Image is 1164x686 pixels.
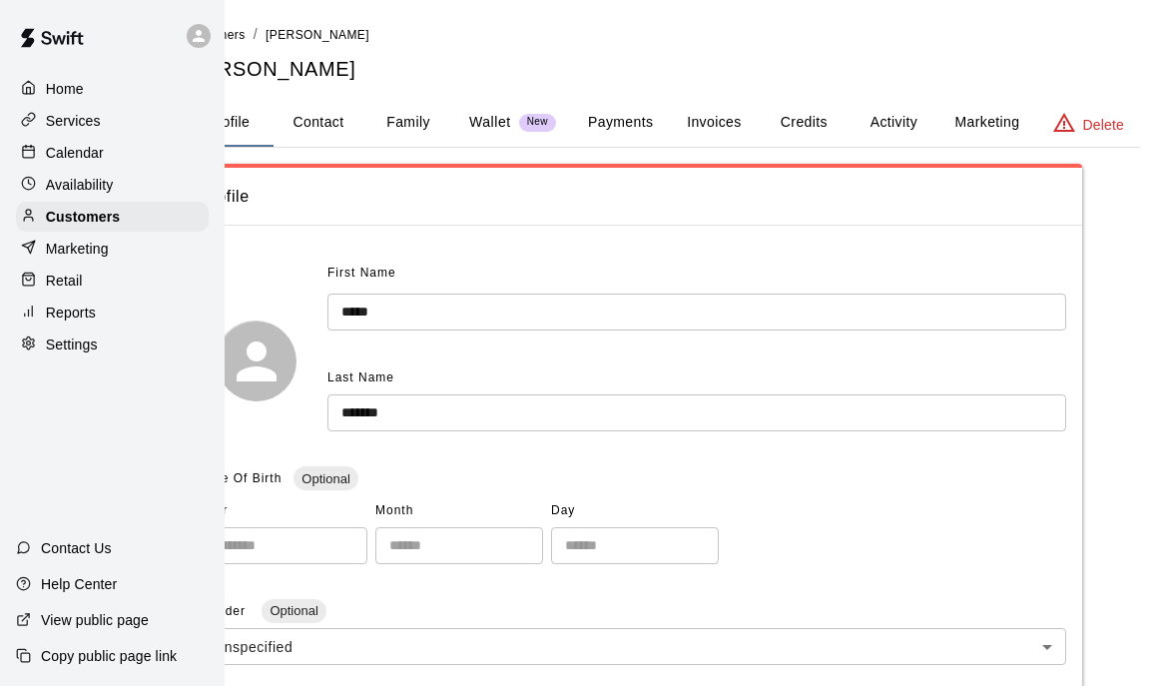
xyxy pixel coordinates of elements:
button: Activity [849,99,938,147]
a: Marketing [16,234,209,264]
span: New [519,116,556,129]
p: Services [46,111,101,131]
li: / [254,24,258,45]
p: Help Center [41,574,117,594]
span: First Name [327,258,396,290]
p: Reports [46,303,96,323]
p: Customers [46,207,120,227]
a: Reports [16,298,209,328]
nav: breadcrumb [184,24,1140,46]
a: Retail [16,266,209,296]
span: [PERSON_NAME] [266,28,369,42]
span: Profile [200,184,1066,210]
div: Unspecified [200,628,1066,665]
button: Invoices [669,99,759,147]
a: Calendar [16,138,209,168]
button: Family [363,99,453,147]
a: Home [16,74,209,104]
button: Marketing [938,99,1035,147]
p: Availability [46,175,114,195]
p: Home [46,79,84,99]
h5: [PERSON_NAME] [184,56,1140,83]
a: Services [16,106,209,136]
button: Profile [184,99,274,147]
p: Settings [46,335,98,354]
span: Date Of Birth [200,471,282,485]
span: Gender [200,604,250,618]
p: Contact Us [41,538,112,558]
p: Delete [1083,115,1124,135]
p: Marketing [46,239,109,259]
p: Calendar [46,143,104,163]
span: Day [551,495,719,527]
p: View public page [41,610,149,630]
a: Availability [16,170,209,200]
a: Customers [16,202,209,232]
p: Retail [46,271,83,291]
span: Year [200,495,367,527]
button: Payments [572,99,669,147]
div: basic tabs example [184,99,1140,147]
span: Last Name [327,370,394,384]
button: Contact [274,99,363,147]
p: Wallet [469,112,511,133]
span: Month [375,495,543,527]
button: Credits [759,99,849,147]
p: Copy public page link [41,646,177,666]
a: Settings [16,330,209,359]
span: Optional [262,603,325,618]
span: Optional [293,471,357,486]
